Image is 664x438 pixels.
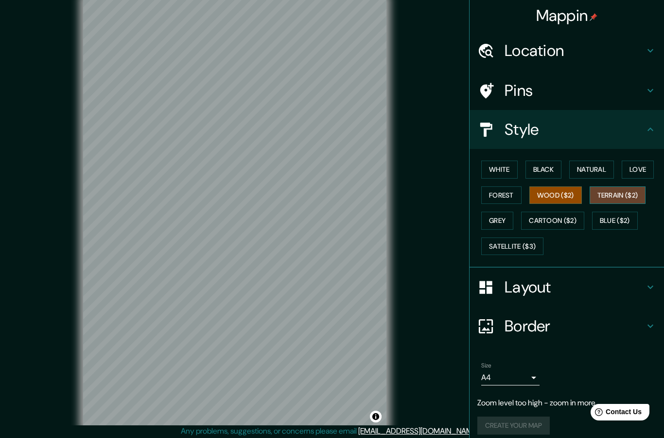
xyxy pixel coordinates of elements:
div: Border [470,307,664,346]
button: Blue ($2) [592,212,638,230]
button: Natural [569,161,614,179]
p: Any problems, suggestions, or concerns please email . [181,425,480,437]
button: White [481,161,518,179]
button: Terrain ($2) [590,186,646,204]
h4: Mappin [536,6,598,25]
label: Size [481,362,491,370]
button: Black [525,161,562,179]
div: Layout [470,268,664,307]
h4: Pins [505,81,645,100]
a: [EMAIL_ADDRESS][DOMAIN_NAME] [358,426,478,436]
button: Forest [481,186,522,204]
h4: Style [505,120,645,139]
div: A4 [481,370,540,385]
button: Satellite ($3) [481,237,543,255]
div: Pins [470,71,664,110]
button: Love [622,161,654,179]
p: Zoom level too high - zoom in more [477,397,656,409]
img: pin-icon.png [590,13,597,21]
button: Wood ($2) [529,186,582,204]
h4: Border [505,316,645,336]
button: Cartoon ($2) [521,212,584,230]
iframe: Help widget launcher [577,400,653,427]
div: Style [470,110,664,149]
div: Location [470,31,664,70]
h4: Location [505,41,645,60]
button: Toggle attribution [370,411,382,422]
h4: Layout [505,277,645,297]
button: Grey [481,212,513,230]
